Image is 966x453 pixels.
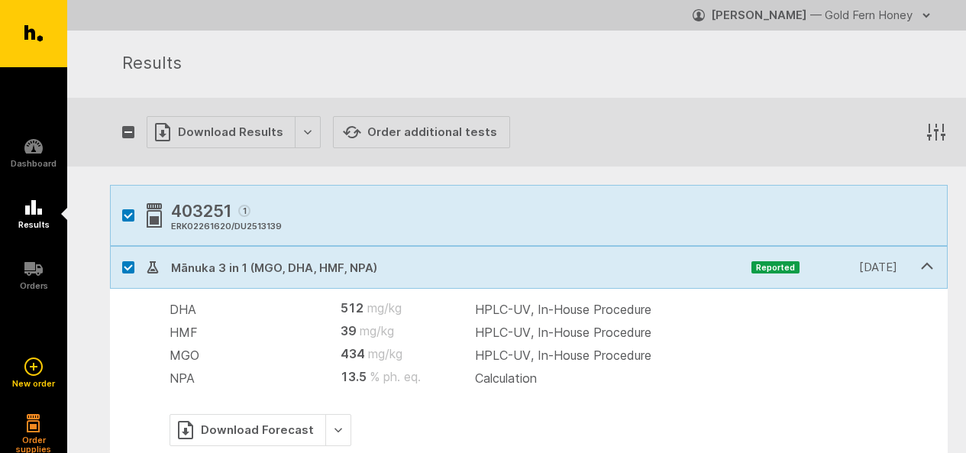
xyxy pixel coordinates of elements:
[751,261,800,273] span: Reported
[322,344,475,367] td: 434
[11,159,57,168] h5: Dashboard
[238,205,250,217] span: 1
[170,370,195,386] span: NPA
[171,220,282,234] div: ERK02261620 / DU2513139
[475,321,934,344] td: HPLC-UV, In-House Procedure
[322,367,475,390] td: 13.5
[171,199,232,226] span: 403251
[170,414,351,446] button: Download Forecast
[20,281,48,290] h5: Orders
[333,116,510,148] button: Order additional tests
[147,116,321,148] button: Download Results
[322,298,475,321] td: 512
[170,348,199,363] span: MGO
[475,344,934,367] td: HPLC-UV, In-House Procedure
[170,325,198,340] span: HMF
[122,50,929,78] h1: Results
[360,323,394,338] abbr: mg/kg
[159,259,751,277] span: Mānuka 3 in 1 (MGO, DHA, HMF, NPA)
[711,8,807,22] strong: [PERSON_NAME]
[475,367,934,390] td: Calculation
[322,321,475,344] td: 39
[475,298,934,321] td: HPLC-UV, In-House Procedure
[12,379,55,388] h5: New order
[693,3,935,28] button: [PERSON_NAME] — Gold Fern Honey
[810,8,913,22] span: — Gold Fern Honey
[367,300,402,315] abbr: mg/kg
[368,346,402,361] abbr: mg/kg
[170,302,196,317] span: DHA
[122,126,134,138] button: Select all
[800,258,897,277] time: [DATE]
[18,220,50,229] h5: Results
[370,369,421,384] abbr: % ph. eq.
